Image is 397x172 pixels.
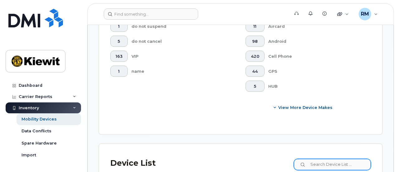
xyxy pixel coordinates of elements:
[246,36,265,47] button: 98
[268,81,361,92] div: HUB
[246,21,265,32] button: 11
[116,54,122,59] span: 163
[361,10,369,18] span: RM
[110,155,156,171] div: Device List
[116,39,122,44] span: 5
[278,105,332,111] span: View More Device Makes
[132,36,226,47] div: do not cancel
[251,24,259,29] span: 11
[116,24,122,29] span: 1
[110,51,128,62] button: 163
[116,69,122,74] span: 1
[354,8,382,20] div: Ryan Mckeever
[370,145,392,167] iframe: Messenger Launcher
[246,81,265,92] button: 5
[132,51,226,62] div: VIP
[333,8,353,20] div: Quicklinks
[251,39,259,44] span: 98
[294,159,371,170] input: Search Device List ...
[246,66,265,77] button: 44
[251,84,259,89] span: 5
[268,36,361,47] div: Android
[246,51,265,62] button: 420
[268,66,361,77] div: GPS
[251,69,259,74] span: 44
[246,102,361,113] button: View More Device Makes
[268,21,361,32] div: Aircard
[110,36,128,47] button: 5
[104,8,198,20] input: Find something...
[110,21,128,32] button: 1
[132,21,226,32] div: do not suspend
[110,66,128,77] button: 1
[268,51,361,62] div: Cell Phone
[132,66,226,77] div: name
[251,54,259,59] span: 420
